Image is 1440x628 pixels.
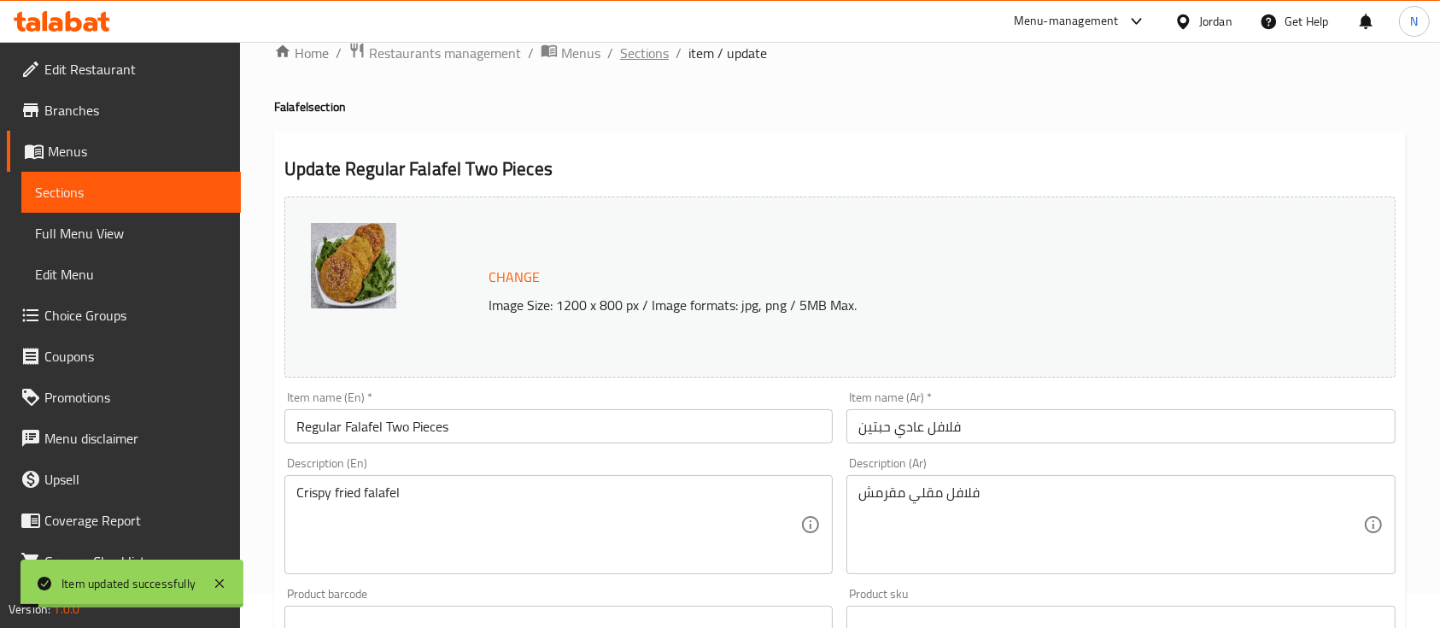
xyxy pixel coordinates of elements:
span: Upsell [44,469,227,490]
span: Restaurants management [369,43,521,63]
span: Change [489,265,540,290]
li: / [676,43,682,63]
span: Coverage Report [44,510,227,531]
a: Full Menu View [21,213,241,254]
a: Edit Menu [21,254,241,295]
div: Jordan [1199,12,1232,31]
a: Menus [7,131,241,172]
a: Coverage Report [7,500,241,541]
textarea: فلافل مقلي مقرمش [858,484,1362,566]
a: Menu disclaimer [7,418,241,459]
a: Upsell [7,459,241,500]
li: / [607,43,613,63]
span: item / update [688,43,767,63]
a: Menus [541,42,600,64]
span: Edit Menu [35,264,227,285]
a: Sections [620,43,669,63]
a: Grocery Checklist [7,541,241,582]
span: Menus [48,141,227,161]
p: Image Size: 1200 x 800 px / Image formats: jpg, png / 5MB Max. [482,295,1275,315]
textarea: Crispy fried falafel [296,484,800,566]
li: / [336,43,342,63]
a: Sections [21,172,241,213]
a: Branches [7,90,241,131]
span: N [1410,12,1418,31]
nav: breadcrumb [274,42,1406,64]
span: Grocery Checklist [44,551,227,572]
input: Enter name En [284,409,833,443]
a: Promotions [7,377,241,418]
a: Coupons [7,336,241,377]
h2: Update Regular Falafel Two Pieces [284,156,1396,182]
a: Home [274,43,329,63]
li: / [528,43,534,63]
span: Promotions [44,387,227,408]
span: Menus [561,43,600,63]
span: Version: [9,598,50,620]
span: Choice Groups [44,305,227,326]
a: Choice Groups [7,295,241,336]
span: Menu disclaimer [44,428,227,449]
input: Enter name Ar [846,409,1395,443]
span: Edit Restaurant [44,59,227,79]
img: Falafel_p638907741735512208.jpg [311,223,396,308]
span: Full Menu View [35,223,227,244]
div: Menu-management [1014,11,1119,32]
span: 1.0.0 [53,598,79,620]
span: Coupons [44,346,227,367]
a: Restaurants management [348,42,521,64]
span: Branches [44,100,227,120]
span: Sections [35,182,227,202]
div: Item updated successfully [61,574,196,593]
a: Edit Restaurant [7,49,241,90]
h4: Falafel section [274,98,1406,115]
button: Change [482,260,547,295]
